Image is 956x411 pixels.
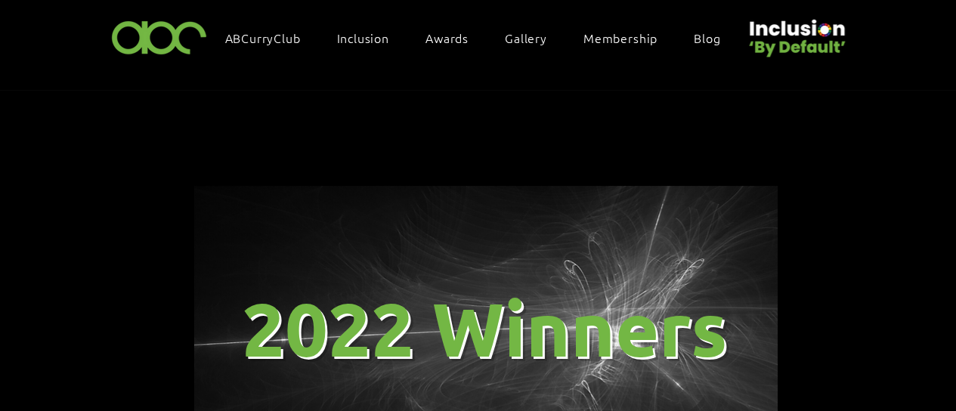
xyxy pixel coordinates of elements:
[225,29,301,46] span: ABCurryClub
[218,22,323,54] a: ABCurryClub
[107,14,212,59] img: ABC-Logo-Blank-Background-01-01-2.png
[583,29,657,46] span: Membership
[686,22,743,54] a: Blog
[337,29,389,46] span: Inclusion
[425,29,469,46] span: Awards
[329,22,412,54] div: Inclusion
[218,22,744,54] nav: Site
[694,29,720,46] span: Blog
[497,22,570,54] a: Gallery
[242,283,728,374] span: 2022 Winners
[744,7,848,59] img: Untitled design (22).png
[418,22,491,54] div: Awards
[505,29,547,46] span: Gallery
[576,22,680,54] a: Membership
